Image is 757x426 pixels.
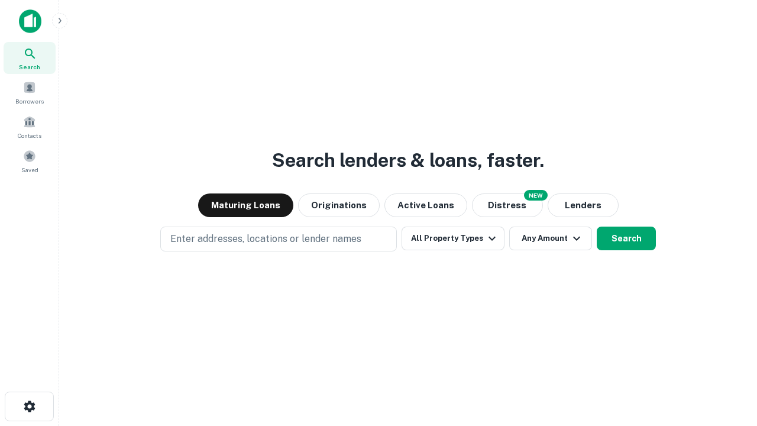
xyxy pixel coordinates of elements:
[272,146,544,175] h3: Search lenders & loans, faster.
[4,42,56,74] a: Search
[4,76,56,108] a: Borrowers
[4,111,56,143] a: Contacts
[19,9,41,33] img: capitalize-icon.png
[698,331,757,388] iframe: Chat Widget
[160,227,397,251] button: Enter addresses, locations or lender names
[472,193,543,217] button: Search distressed loans with lien and other non-mortgage details.
[4,145,56,177] a: Saved
[15,96,44,106] span: Borrowers
[298,193,380,217] button: Originations
[18,131,41,140] span: Contacts
[509,227,592,250] button: Any Amount
[198,193,293,217] button: Maturing Loans
[548,193,619,217] button: Lenders
[524,190,548,201] div: NEW
[402,227,504,250] button: All Property Types
[384,193,467,217] button: Active Loans
[170,232,361,246] p: Enter addresses, locations or lender names
[19,62,40,72] span: Search
[597,227,656,250] button: Search
[21,165,38,175] span: Saved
